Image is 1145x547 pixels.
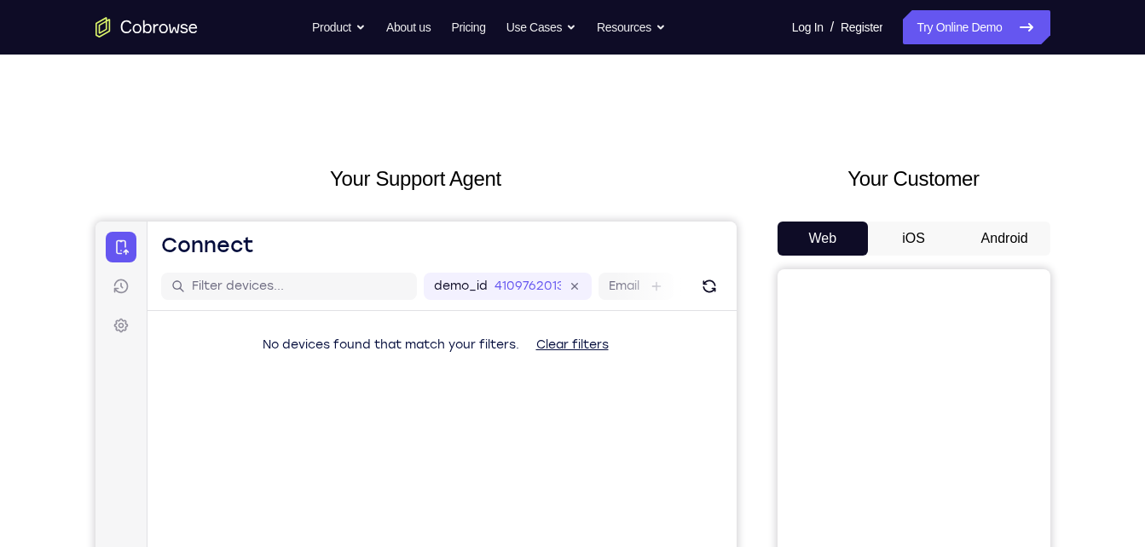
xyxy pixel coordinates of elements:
[841,10,882,44] a: Register
[830,17,834,37] span: /
[295,513,398,547] button: 6-digit code
[792,10,824,44] a: Log In
[778,222,869,256] button: Web
[506,10,576,44] button: Use Cases
[167,116,424,130] span: No devices found that match your filters.
[868,222,959,256] button: iOS
[903,10,1050,44] a: Try Online Demo
[386,10,431,44] a: About us
[959,222,1050,256] button: Android
[95,17,198,37] a: Go to the home page
[427,107,527,141] button: Clear filters
[597,10,666,44] button: Resources
[778,164,1050,194] h2: Your Customer
[312,10,366,44] button: Product
[451,10,485,44] a: Pricing
[95,164,737,194] h2: Your Support Agent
